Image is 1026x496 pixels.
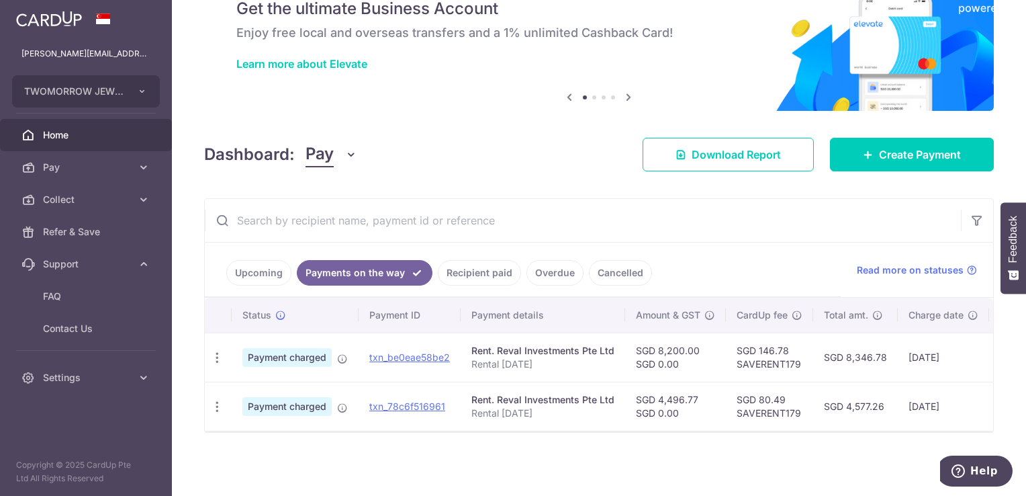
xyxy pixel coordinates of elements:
[471,344,614,358] div: Rent. Reval Investments Pte Ltd
[471,393,614,407] div: Rent. Reval Investments Pte Ltd
[43,193,132,206] span: Collect
[643,138,814,171] a: Download Report
[898,382,989,431] td: [DATE]
[43,225,132,239] span: Refer & Save
[813,333,898,382] td: SGD 8,346.78
[589,260,652,286] a: Cancelled
[359,298,461,333] th: Payment ID
[1000,202,1026,294] button: Feedback - Show survey
[306,142,334,167] span: Pay
[204,142,295,167] h4: Dashboard:
[625,333,726,382] td: SGD 8,200.00 SGD 0.00
[940,456,1013,489] iframe: Opens a widget where you can find more information
[369,352,450,363] a: txn_be0eae58be2
[12,75,160,108] button: TWOMORROW JEWELLERY PTE. LTD.
[306,142,357,167] button: Pay
[879,147,961,163] span: Create Payment
[908,308,964,322] span: Charge date
[461,298,625,333] th: Payment details
[830,138,994,171] a: Create Payment
[43,128,132,142] span: Home
[857,263,977,277] a: Read more on statuses
[813,382,898,431] td: SGD 4,577.26
[43,257,132,271] span: Support
[737,308,788,322] span: CardUp fee
[857,263,964,277] span: Read more on statuses
[526,260,584,286] a: Overdue
[369,401,445,412] a: txn_78c6f516961
[438,260,521,286] a: Recipient paid
[242,348,332,367] span: Payment charged
[242,308,271,322] span: Status
[636,308,700,322] span: Amount & GST
[205,199,961,242] input: Search by recipient name, payment id or reference
[242,397,332,416] span: Payment charged
[43,371,132,384] span: Settings
[898,333,989,382] td: [DATE]
[726,382,813,431] td: SGD 80.49 SAVERENT179
[236,57,367,71] a: Learn more about Elevate
[43,161,132,174] span: Pay
[471,358,614,371] p: Rental [DATE]
[16,11,82,27] img: CardUp
[726,333,813,382] td: SGD 146.78 SAVERENT179
[824,308,868,322] span: Total amt.
[43,290,132,303] span: FAQ
[24,85,124,98] span: TWOMORROW JEWELLERY PTE. LTD.
[625,382,726,431] td: SGD 4,496.77 SGD 0.00
[297,260,432,286] a: Payments on the way
[471,407,614,420] p: Rental [DATE]
[692,147,781,163] span: Download Report
[1007,216,1019,263] span: Feedback
[43,322,132,335] span: Contact Us
[21,47,150,60] p: [PERSON_NAME][EMAIL_ADDRESS][DOMAIN_NAME]
[236,25,962,41] h6: Enjoy free local and overseas transfers and a 1% unlimited Cashback Card!
[226,260,291,286] a: Upcoming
